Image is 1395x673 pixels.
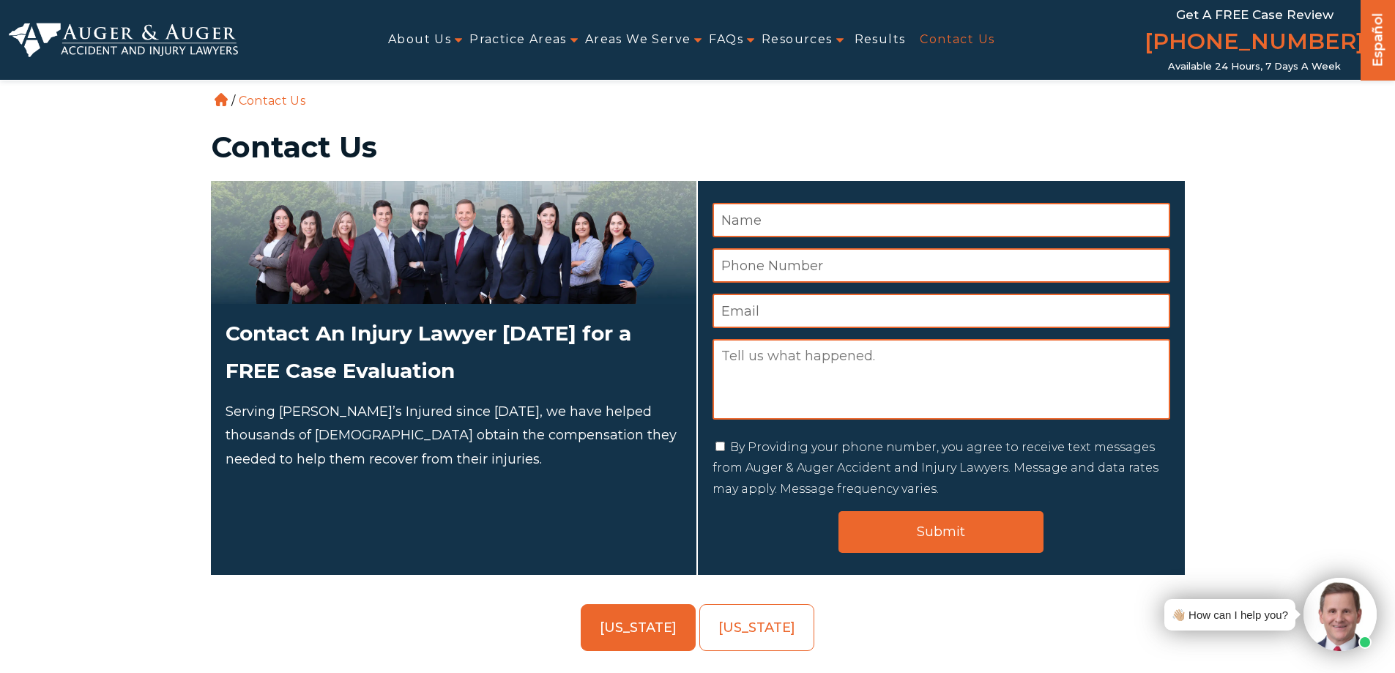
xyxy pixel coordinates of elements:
input: Phone Number [713,248,1170,283]
span: Available 24 Hours, 7 Days a Week [1168,61,1341,72]
a: [US_STATE] [699,604,814,651]
a: Areas We Serve [585,23,691,56]
p: Serving [PERSON_NAME]’s Injured since [DATE], we have helped thousands of [DEMOGRAPHIC_DATA] obta... [226,400,682,471]
a: [US_STATE] [581,604,696,651]
a: Practice Areas [469,23,567,56]
a: Contact Us [920,23,994,56]
img: Auger & Auger Accident and Injury Lawyers Logo [9,23,238,58]
a: [PHONE_NUMBER] [1145,26,1364,61]
a: Home [215,93,228,106]
img: Attorneys [211,181,696,304]
h2: Contact An Injury Lawyer [DATE] for a FREE Case Evaluation [226,315,682,389]
input: Name [713,203,1170,237]
div: 👋🏼 How can I help you? [1172,605,1288,625]
a: Resources [762,23,833,56]
li: Contact Us [235,94,309,108]
a: Results [855,23,906,56]
input: Submit [838,511,1044,553]
span: Get a FREE Case Review [1176,7,1333,22]
input: Email [713,294,1170,328]
img: Intaker widget Avatar [1303,578,1377,651]
h1: Contact Us [211,133,1185,162]
a: FAQs [709,23,743,56]
label: By Providing your phone number, you agree to receive text messages from Auger & Auger Accident an... [713,440,1158,497]
a: About Us [388,23,451,56]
